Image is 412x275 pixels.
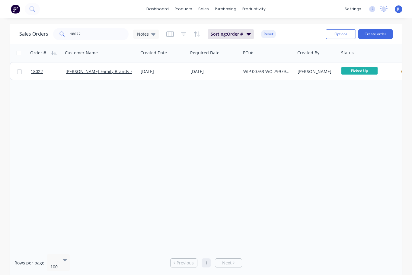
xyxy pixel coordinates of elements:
span: Picked Up [341,67,378,75]
div: Required Date [190,50,219,56]
img: Factory [11,5,20,14]
input: Search... [70,28,129,40]
div: Customer Name [65,50,98,56]
div: WIP 00763 WO 799790 PLW FMP 01 [243,69,290,75]
span: Next [222,260,232,266]
button: Options [326,29,356,39]
a: [PERSON_NAME] Family Brands Pty Ltd [65,69,144,74]
div: Status [341,50,354,56]
span: Sorting: Order # [211,31,243,37]
ul: Pagination [168,258,244,267]
div: [DATE] [190,69,238,75]
span: Previous [177,260,194,266]
div: products [172,5,195,14]
a: Next page [215,260,242,266]
span: JL [397,6,400,12]
div: Order # [30,50,46,56]
div: productivity [239,5,269,14]
div: Created By [297,50,319,56]
div: [DATE] [141,69,186,75]
div: sales [195,5,212,14]
a: Previous page [171,260,197,266]
h1: Sales Orders [19,31,48,37]
a: dashboard [143,5,172,14]
button: Sorting:Order # [208,29,254,39]
div: 100 [50,264,59,270]
a: 18022 [31,62,65,81]
div: [PERSON_NAME] [298,69,335,75]
div: Created Date [140,50,167,56]
span: 18022 [31,69,43,75]
div: purchasing [212,5,239,14]
button: Reset [261,30,276,38]
div: PO # [243,50,253,56]
span: Rows per page [14,260,44,266]
div: settings [342,5,364,14]
span: Notes [137,31,149,37]
a: Page 1 is your current page [202,258,211,267]
button: Create order [358,29,393,39]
